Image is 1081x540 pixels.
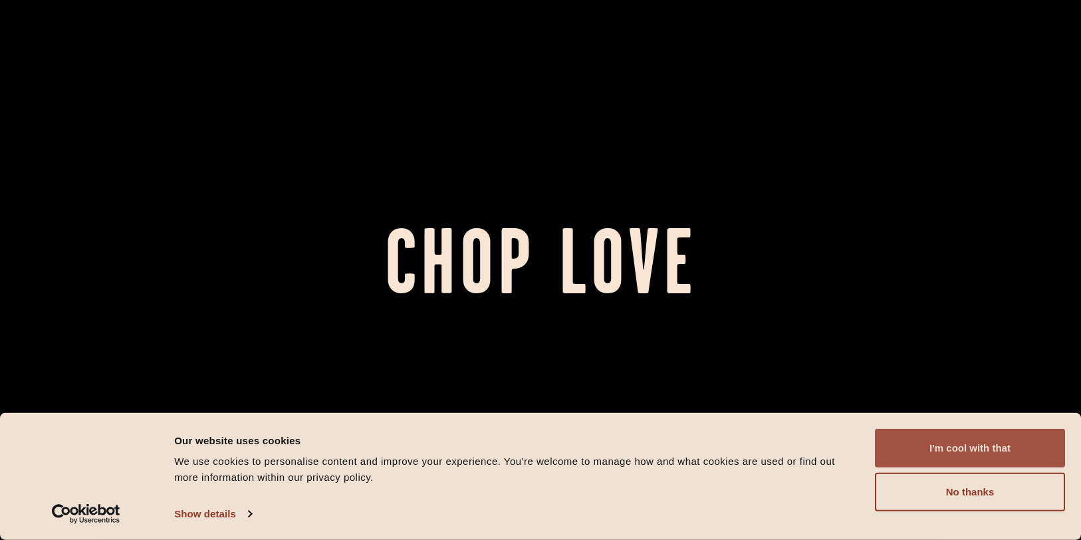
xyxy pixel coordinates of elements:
[28,504,144,524] a: Usercentrics Cookiebot - opens in a new window
[174,432,845,448] div: Our website uses cookies
[174,454,845,485] div: We use cookies to personalise content and improve your experience. You're welcome to manage how a...
[875,429,1065,468] button: I'm cool with that
[875,473,1065,511] button: No thanks
[174,504,251,524] a: Show details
